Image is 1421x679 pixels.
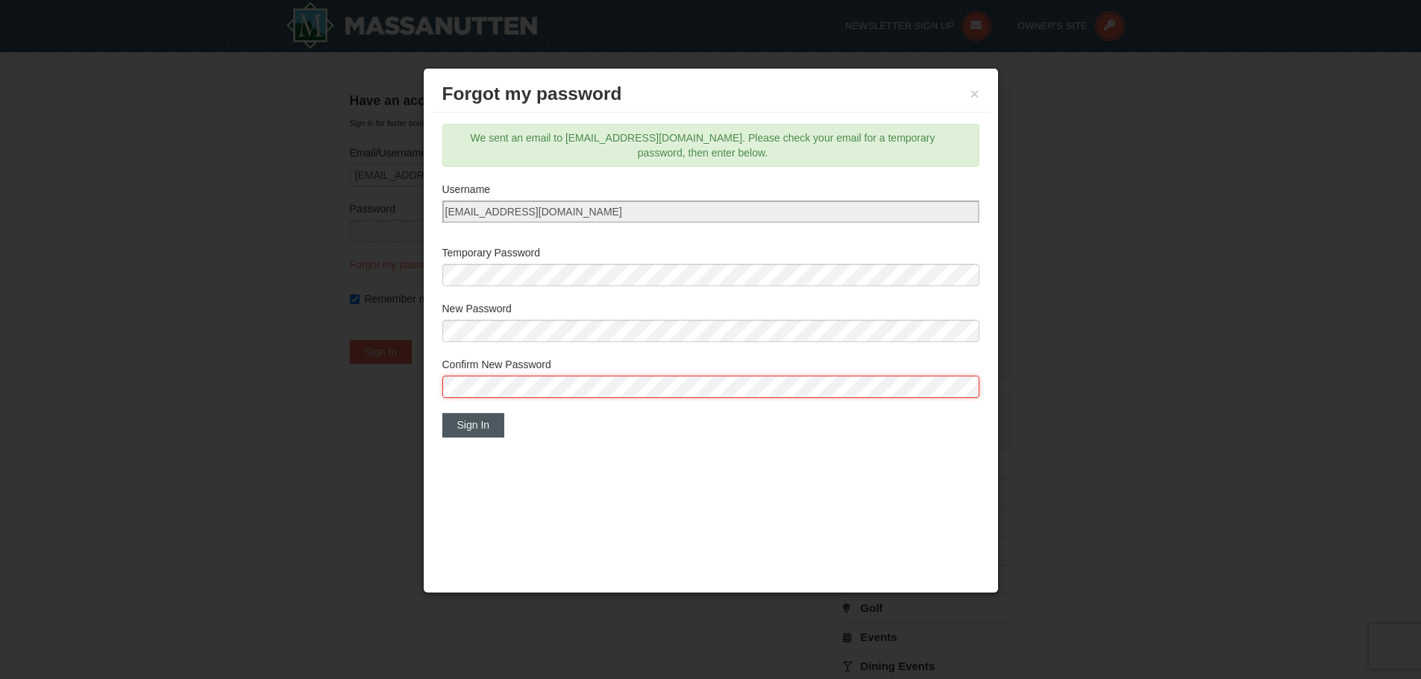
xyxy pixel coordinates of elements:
button: × [970,86,979,101]
h3: Forgot my password [442,83,979,105]
label: Confirm New Password [442,357,979,372]
div: We sent an email to [EMAIL_ADDRESS][DOMAIN_NAME]. Please check your email for a temporary passwor... [442,124,979,167]
label: New Password [442,301,979,316]
button: Sign In [442,413,505,437]
label: Username [442,182,979,197]
label: Temporary Password [442,245,979,260]
input: Email Address [442,200,979,223]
